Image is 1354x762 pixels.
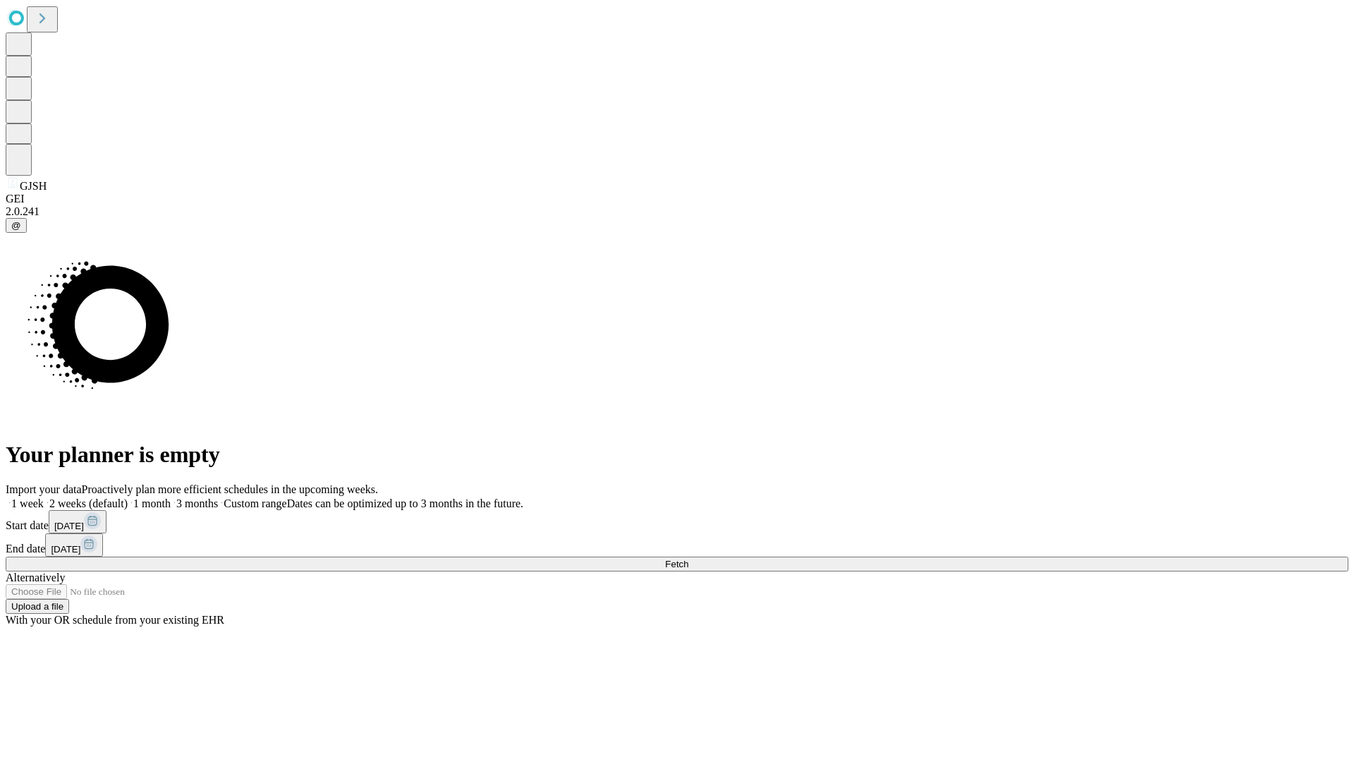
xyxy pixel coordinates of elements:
span: Alternatively [6,571,65,583]
button: [DATE] [49,510,106,533]
span: [DATE] [51,544,80,555]
span: Fetch [665,559,688,569]
span: 3 months [176,497,218,509]
span: 1 week [11,497,44,509]
span: 1 month [133,497,171,509]
span: Custom range [224,497,286,509]
h1: Your planner is empty [6,442,1348,468]
button: Fetch [6,557,1348,571]
span: Dates can be optimized up to 3 months in the future. [287,497,523,509]
button: [DATE] [45,533,103,557]
div: GEI [6,193,1348,205]
span: GJSH [20,180,47,192]
div: End date [6,533,1348,557]
span: @ [11,220,21,231]
span: Proactively plan more efficient schedules in the upcoming weeks. [82,483,378,495]
div: 2.0.241 [6,205,1348,218]
span: [DATE] [54,521,84,531]
button: Upload a file [6,599,69,614]
span: With your OR schedule from your existing EHR [6,614,224,626]
span: Import your data [6,483,82,495]
button: @ [6,218,27,233]
span: 2 weeks (default) [49,497,128,509]
div: Start date [6,510,1348,533]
